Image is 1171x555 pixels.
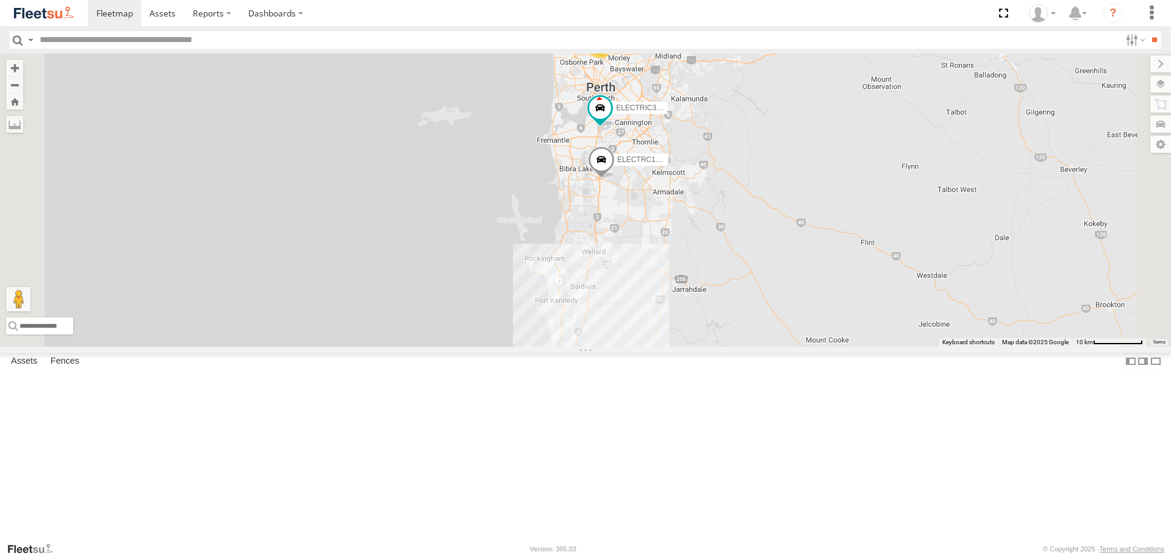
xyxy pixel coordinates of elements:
a: Terms [1153,339,1166,344]
div: Version: 305.03 [530,545,576,553]
button: Map Scale: 10 km per 78 pixels [1072,338,1147,347]
button: Zoom out [6,76,23,93]
span: Map data ©2025 Google [1002,339,1069,345]
img: fleetsu-logo-horizontal.svg [12,5,76,21]
span: ELECTRC16 - [PERSON_NAME] [617,155,726,164]
a: Visit our Website [7,543,63,555]
label: Dock Summary Table to the Right [1137,353,1149,370]
label: Search Query [26,31,35,49]
div: © Copyright 2025 - [1043,545,1164,553]
button: Zoom in [6,60,23,76]
button: Drag Pegman onto the map to open Street View [6,287,30,311]
label: Assets [5,353,43,370]
label: Map Settings [1150,136,1171,153]
label: Search Filter Options [1121,31,1147,49]
button: Keyboard shortcuts [942,338,995,347]
button: Zoom Home [6,93,23,110]
a: Terms and Conditions [1100,545,1164,553]
label: Fences [45,353,85,370]
i: ? [1103,4,1123,23]
label: Dock Summary Table to the Left [1125,353,1137,370]
span: 10 km [1076,339,1093,345]
label: Hide Summary Table [1150,353,1162,370]
div: Wayne Betts [1025,4,1060,23]
label: Measure [6,116,23,133]
span: ELECTRIC3 - [PERSON_NAME] [616,104,723,112]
